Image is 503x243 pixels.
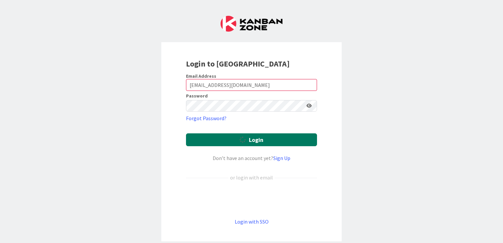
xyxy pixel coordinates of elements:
[228,174,275,181] div: or login with email
[186,73,216,79] label: Email Address
[186,114,226,122] a: Forgot Password?
[273,155,290,161] a: Sign Up
[186,133,317,146] button: Login
[221,16,282,32] img: Kanban Zone
[183,192,320,207] iframe: Sign in with Google Button
[186,154,317,162] div: Don’t have an account yet?
[235,218,269,225] a: Login with SSO
[186,59,290,69] b: Login to [GEOGRAPHIC_DATA]
[186,94,208,98] label: Password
